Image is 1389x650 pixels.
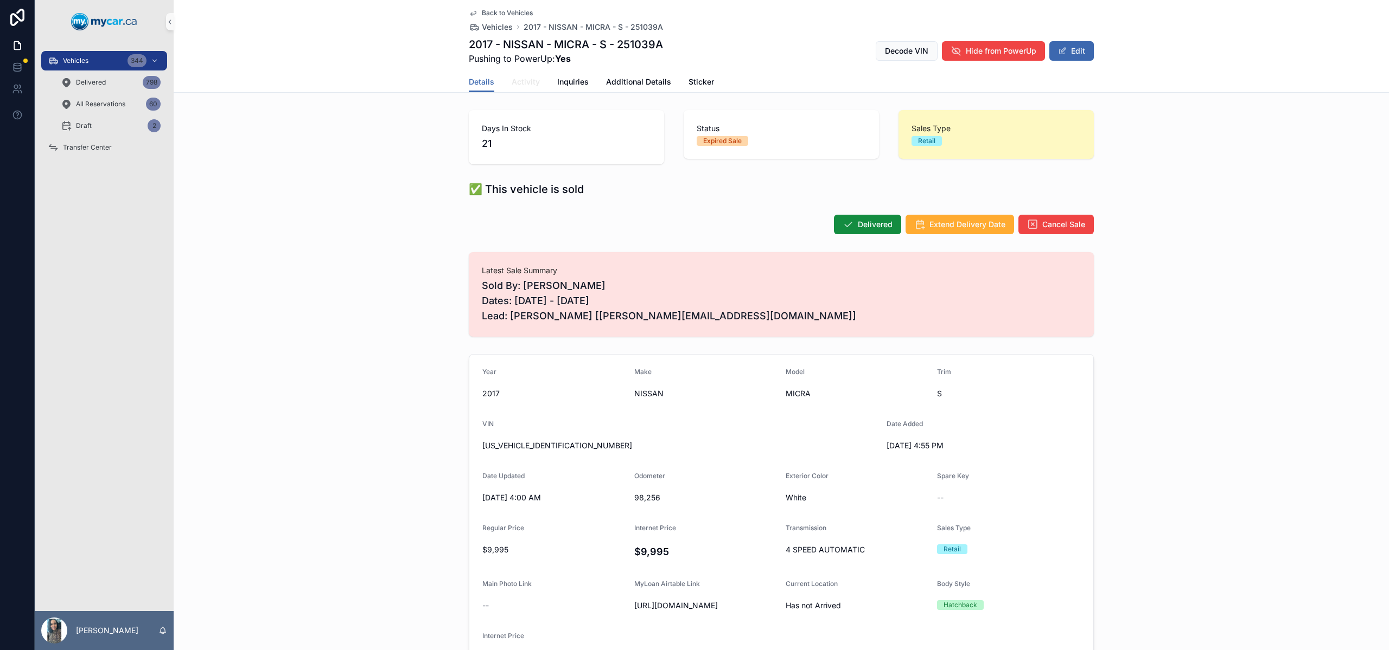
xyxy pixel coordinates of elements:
span: 21 [482,136,651,151]
span: Decode VIN [885,46,928,56]
span: Vehicles [482,22,513,33]
span: Spare Key [937,472,969,480]
div: 2 [148,119,161,132]
span: Internet Price [482,632,524,640]
a: Vehicles [469,22,513,33]
span: Sold By: [PERSON_NAME] Dates: [DATE] - [DATE] Lead: [PERSON_NAME] [[PERSON_NAME][EMAIL_ADDRESS][D... [482,278,1081,324]
span: Inquiries [557,76,589,87]
span: Body Style [937,580,970,588]
span: 4 SPEED AUTOMATIC [786,544,928,555]
span: Current Location [786,580,838,588]
span: Internet Price [634,524,676,532]
span: Trim [937,368,951,376]
span: Delivered [858,219,893,230]
button: Cancel Sale [1018,215,1094,234]
a: Inquiries [557,72,589,94]
button: Extend Delivery Date [906,215,1014,234]
span: $9,995 [482,544,626,555]
div: 344 [128,54,146,67]
span: Odometer [634,472,665,480]
span: Sticker [689,76,714,87]
span: Draft [76,121,92,130]
span: Has not Arrived [786,600,841,611]
span: Status [697,123,866,134]
a: Activity [512,72,540,94]
button: Delivered [834,215,901,234]
a: Back to Vehicles [469,9,533,17]
a: Sticker [689,72,714,94]
div: Retail [944,544,961,554]
span: [URL][DOMAIN_NAME] [634,600,778,611]
a: Delivered798 [54,73,167,92]
span: Date Added [887,420,923,428]
span: 98,256 [634,492,778,503]
span: 2017 [482,388,626,399]
h1: ✅ This vehicle is sold [469,182,584,197]
span: Transfer Center [63,143,112,152]
img: App logo [71,13,137,30]
strong: Yes [555,53,571,64]
span: Transmission [786,524,826,532]
span: VIN [482,420,494,428]
span: Regular Price [482,524,524,532]
span: Sales Type [912,123,1081,134]
span: -- [482,600,489,611]
button: Edit [1049,41,1094,61]
span: Days In Stock [482,123,651,134]
span: Main Photo Link [482,580,532,588]
span: [DATE] 4:55 PM [887,440,1030,451]
div: Expired Sale [703,136,742,146]
h4: $9,995 [634,544,778,559]
span: Sales Type [937,524,971,532]
span: Back to Vehicles [482,9,533,17]
span: Activity [512,76,540,87]
span: Model [786,368,805,376]
span: [DATE] 4:00 AM [482,492,626,503]
button: Decode VIN [876,41,938,61]
span: White [786,492,928,503]
a: Draft2 [54,116,167,136]
span: Hide from PowerUp [966,46,1036,56]
p: [PERSON_NAME] [76,625,138,636]
span: S [937,388,1080,399]
span: NISSAN [634,388,778,399]
span: Details [469,76,494,87]
a: Additional Details [606,72,671,94]
span: Additional Details [606,76,671,87]
div: 60 [146,98,161,111]
span: [US_VEHICLE_IDENTIFICATION_NUMBER] [482,440,878,451]
span: Cancel Sale [1042,219,1085,230]
span: All Reservations [76,100,125,108]
span: Delivered [76,78,106,87]
button: Hide from PowerUp [942,41,1045,61]
span: MICRA [786,388,928,399]
span: Latest Sale Summary [482,265,1081,276]
span: Vehicles [63,56,88,65]
span: Make [634,368,652,376]
span: Pushing to PowerUp: [469,52,663,65]
a: All Reservations60 [54,94,167,114]
span: MyLoan Airtable Link [634,580,700,588]
a: Details [469,72,494,93]
a: Vehicles344 [41,51,167,70]
a: Transfer Center [41,138,167,157]
div: scrollable content [35,43,174,171]
span: Year [482,368,496,376]
span: Date Updated [482,472,525,480]
span: Extend Delivery Date [929,219,1005,230]
h1: 2017 - NISSAN - MICRA - S - 251039A [469,37,663,52]
div: Hatchback [944,600,977,610]
div: Retail [918,136,935,146]
a: 2017 - NISSAN - MICRA - S - 251039A [524,22,663,33]
span: -- [937,492,944,503]
span: Exterior Color [786,472,829,480]
div: 798 [143,76,161,89]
